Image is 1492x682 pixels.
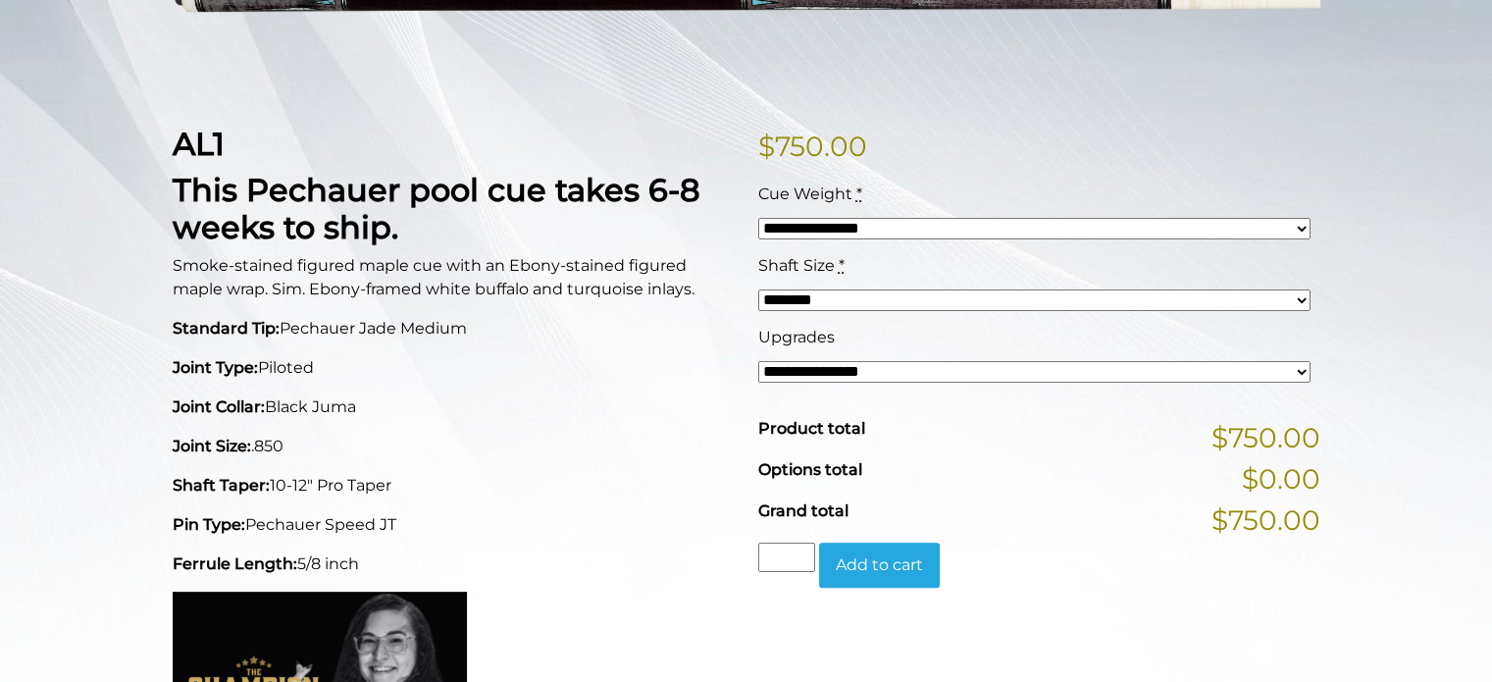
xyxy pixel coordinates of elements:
[758,256,835,275] span: Shaft Size
[173,125,225,163] strong: AL1
[173,476,270,495] strong: Shaft Taper:
[173,317,735,341] p: Pechauer Jade Medium
[173,397,265,416] strong: Joint Collar:
[758,130,775,163] span: $
[173,554,297,573] strong: Ferrule Length:
[758,328,835,346] span: Upgrades
[1211,417,1320,458] span: $750.00
[758,419,865,438] span: Product total
[758,130,867,163] bdi: 750.00
[758,460,862,479] span: Options total
[173,356,735,380] p: Piloted
[173,552,735,576] p: 5/8 inch
[758,543,815,572] input: Product quantity
[173,319,280,338] strong: Standard Tip:
[173,474,735,498] p: 10-12" Pro Taper
[758,501,849,520] span: Grand total
[839,256,845,275] abbr: required
[173,513,735,537] p: Pechauer Speed JT
[758,184,852,203] span: Cue Weight
[1242,458,1320,499] span: $0.00
[173,515,245,534] strong: Pin Type:
[173,256,695,298] span: Smoke-stained figured maple cue with an Ebony-stained figured maple wrap. Sim. Ebony-framed white...
[173,435,735,458] p: .850
[173,437,251,455] strong: Joint Size:
[856,184,862,203] abbr: required
[819,543,940,588] button: Add to cart
[173,395,735,419] p: Black Juma
[173,171,700,246] strong: This Pechauer pool cue takes 6-8 weeks to ship.
[1211,499,1320,541] span: $750.00
[173,358,258,377] strong: Joint Type:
